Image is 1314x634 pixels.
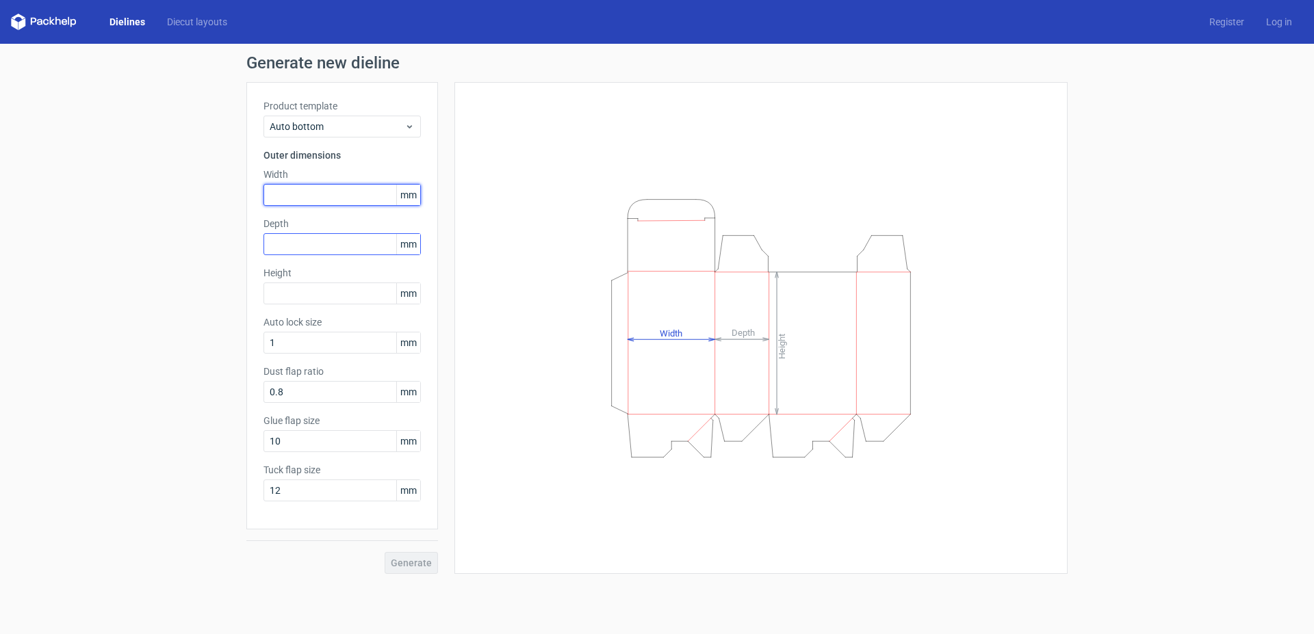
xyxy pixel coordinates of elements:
[270,120,404,133] span: Auto bottom
[777,333,787,358] tspan: Height
[396,283,420,304] span: mm
[396,431,420,451] span: mm
[263,414,421,427] label: Glue flap size
[263,217,421,230] label: Depth
[263,365,421,378] label: Dust flap ratio
[732,328,755,338] tspan: Depth
[396,234,420,254] span: mm
[396,480,420,501] span: mm
[396,382,420,402] span: mm
[396,332,420,353] span: mm
[263,168,421,181] label: Width
[1255,15,1303,29] a: Log in
[263,266,421,280] label: Height
[1198,15,1255,29] a: Register
[156,15,238,29] a: Diecut layouts
[263,315,421,329] label: Auto lock size
[263,463,421,477] label: Tuck flap size
[99,15,156,29] a: Dielines
[396,185,420,205] span: mm
[660,328,682,338] tspan: Width
[246,55,1068,71] h1: Generate new dieline
[263,99,421,113] label: Product template
[263,148,421,162] h3: Outer dimensions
